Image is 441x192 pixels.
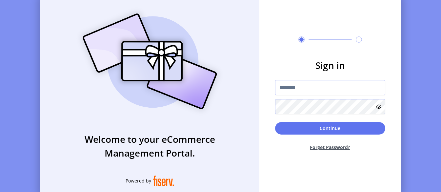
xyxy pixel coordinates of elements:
[275,139,385,156] button: Forget Password?
[73,6,227,117] img: card_Illustration.svg
[275,122,385,135] button: Continue
[275,58,385,72] h3: Sign in
[40,132,259,160] h3: Welcome to your eCommerce Management Portal.
[126,177,151,184] span: Powered by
